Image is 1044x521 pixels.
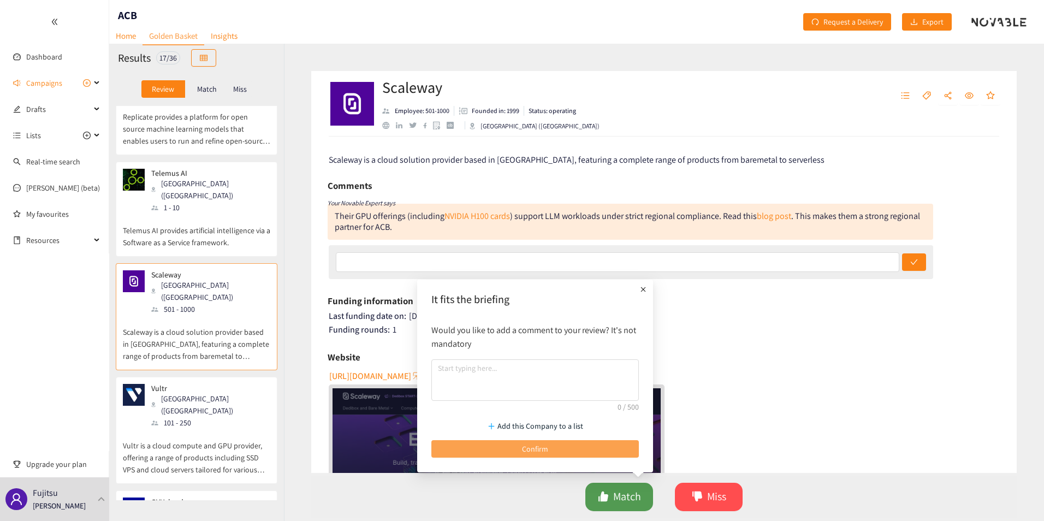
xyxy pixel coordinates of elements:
[959,87,979,105] button: eye
[382,106,454,116] li: Employees
[151,279,269,303] div: [GEOGRAPHIC_DATA] ([GEOGRAPHIC_DATA])
[156,51,180,64] div: 17 / 36
[26,52,62,62] a: Dashboard
[151,498,263,506] p: OVHcloud
[233,85,247,93] p: Miss
[472,106,519,116] p: Founded in: 1999
[613,488,641,505] span: Match
[922,91,931,101] span: tag
[13,105,21,113] span: edit
[123,384,145,406] img: Snapshot of the company's website
[26,157,80,167] a: Real-time search
[423,122,434,128] a: facebook
[143,27,204,45] a: Golden Basket
[118,8,137,23] h1: ACB
[675,483,743,511] button: dislikeMiss
[431,417,639,435] button: Add this Company to a list
[13,236,21,244] span: book
[109,27,143,44] a: Home
[965,91,974,101] span: eye
[409,122,423,128] a: twitter
[26,125,41,146] span: Lists
[13,132,21,139] span: unordered-list
[123,429,270,476] p: Vultr is a cloud compute and GPU provider, offering a range of products including SSD VPS and clo...
[598,491,609,504] span: like
[204,27,244,44] a: Insights
[10,493,23,506] span: user
[902,253,926,271] button: check
[447,122,460,129] a: crunchbase
[938,87,958,105] button: share-alt
[123,100,270,147] p: Replicate provides a platform for open source machine learning models that enables users to run a...
[529,106,576,116] p: Status: operating
[13,79,21,87] span: sound
[981,87,1000,105] button: star
[823,16,883,28] span: Request a Delivery
[151,417,269,429] div: 101 - 250
[454,106,524,116] li: Founded in year
[123,169,145,191] img: Snapshot of the company's website
[431,440,639,458] button: Confirm
[123,498,145,519] img: Snapshot of the company's website
[431,323,639,351] p: Would you like to add a comment to your review? It's not mandatory
[986,91,995,101] span: star
[329,154,824,165] span: Scaleway is a cloud solution provider based in [GEOGRAPHIC_DATA], featuring a complete range of p...
[692,491,703,504] span: dislike
[382,76,600,98] h2: Scaleway
[151,270,263,279] p: Scaleway
[497,420,583,432] p: Add this Company to a list
[910,18,918,27] span: download
[444,210,510,222] a: NVIDIA H100 cards
[151,202,269,214] div: 1 - 10
[585,483,653,511] button: likeMatch
[707,488,726,505] span: Miss
[26,183,100,193] a: [PERSON_NAME] (beta)
[522,443,548,455] span: Confirm
[328,293,413,309] h6: Funding information
[866,403,1044,521] iframe: Chat Widget
[329,367,422,384] button: [URL][DOMAIN_NAME]
[123,315,270,362] p: Scaleway is a cloud solution provider based in [GEOGRAPHIC_DATA], featuring a complete range of p...
[328,199,395,207] i: Your Novable Expert says
[895,87,915,105] button: unordered-list
[329,324,390,335] span: Funding rounds:
[811,18,819,27] span: redo
[330,82,374,126] img: Company Logo
[329,310,406,322] span: Last funding date on:
[917,87,936,105] button: tag
[26,453,100,475] span: Upgrade your plan
[638,284,649,295] span: plus
[328,177,372,194] h6: Comments
[123,214,270,248] p: Telemus AI provides artificial intelligence via a Software as a Service framework.
[944,91,952,101] span: share-alt
[396,122,409,129] a: linkedin
[33,486,58,500] p: Fujitsu
[33,500,86,512] p: [PERSON_NAME]
[191,49,216,67] button: table
[329,311,1001,322] div: [DATE]
[83,132,91,139] span: plus-circle
[151,303,269,315] div: 501 - 1000
[329,369,411,383] span: [URL][DOMAIN_NAME]
[922,16,944,28] span: Export
[26,98,91,120] span: Drafts
[197,85,217,93] p: Match
[13,460,21,468] span: trophy
[470,121,600,131] div: [GEOGRAPHIC_DATA] ([GEOGRAPHIC_DATA])
[382,122,396,129] a: website
[395,106,449,116] p: Employee: 501-1000
[757,210,791,222] a: blog post
[902,13,952,31] button: downloadExport
[328,349,360,365] h6: Website
[118,50,151,66] h2: Results
[151,169,263,177] p: Telemus AI
[151,384,263,393] p: Vultr
[123,270,145,292] img: Snapshot of the company's website
[152,85,174,93] p: Review
[51,18,58,26] span: double-left
[151,393,269,417] div: [GEOGRAPHIC_DATA] ([GEOGRAPHIC_DATA])
[901,91,910,101] span: unordered-list
[803,13,891,31] button: redoRequest a Delivery
[524,106,576,116] li: Status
